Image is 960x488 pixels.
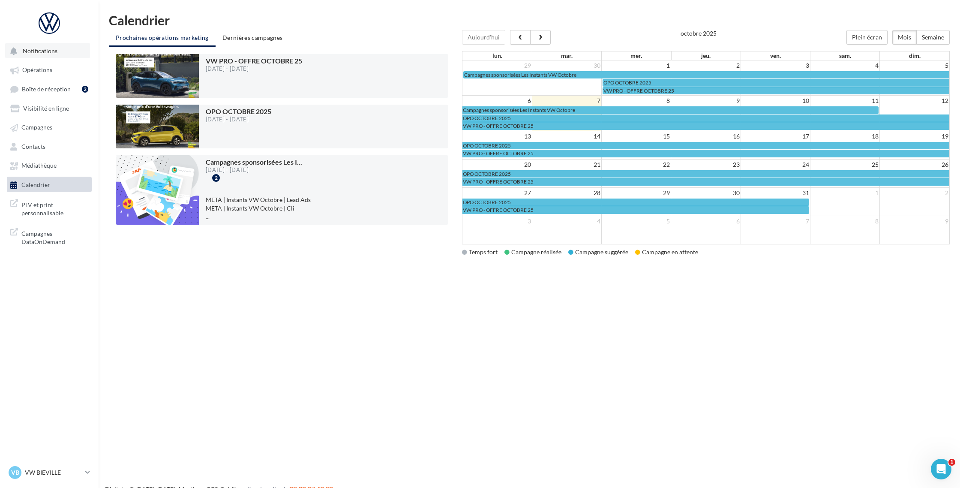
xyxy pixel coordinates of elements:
[5,157,93,173] a: Médiathèque
[532,216,601,226] td: 4
[810,60,879,71] td: 4
[671,159,741,170] td: 23
[5,196,93,221] a: PLV et print personnalisable
[810,187,879,198] td: 1
[462,150,949,157] a: VW PRO - OFFRE OCTOBRE 25
[297,158,302,166] span: ...
[603,87,949,94] a: VW PRO - OFFRE OCTOBRE 25
[25,468,82,477] p: VW BIEVILLE
[462,122,949,130] a: VW PRO - OFFRE OCTOBRE 25
[602,159,671,170] td: 22
[671,131,741,142] td: 16
[5,224,93,250] a: Campagnes DataOnDemand
[206,213,210,220] span: ...
[109,14,950,27] h1: Calendrier
[463,123,534,129] span: VW PRO - OFFRE OCTOBRE 25
[810,131,879,142] td: 18
[21,124,52,131] span: Campagnes
[21,199,88,217] span: PLV et print personnalisable
[5,139,93,154] a: Contacts
[21,143,45,150] span: Contacts
[462,60,532,71] td: 29
[462,106,879,114] a: Campagnes sponsorisées Les Instants VW Octobre
[532,131,601,142] td: 14
[532,187,601,198] td: 28
[671,187,741,198] td: 30
[916,30,950,45] button: Semaine
[116,34,209,41] span: Prochaines opérations marketing
[671,60,741,71] td: 2
[5,81,93,97] a: Boîte de réception2
[462,131,532,142] td: 13
[464,72,576,78] span: Campagnes sponsorisées Les Instants VW Octobre
[671,51,741,60] th: jeu.
[462,178,949,185] a: VW PRO - OFFRE OCTOBRE 25
[741,216,810,226] td: 7
[462,206,809,214] a: VW PRO - OFFRE OCTOBRE 25
[222,34,283,41] span: Dernières campagnes
[206,196,441,204] li: META | Instants VW Octobre | Lead Ads
[212,174,220,182] div: 2
[948,459,955,466] span: 1
[5,177,93,192] a: Calendrier
[462,199,809,206] a: OPO OCTOBRE 2025
[532,159,601,170] td: 21
[206,57,302,65] span: VW PRO - OFFRE OCTOBRE 25
[5,119,93,135] a: Campagnes
[206,167,302,173] div: [DATE] - [DATE]
[810,96,879,106] td: 11
[635,248,698,256] div: Campagne en attente
[880,96,949,106] td: 12
[462,142,949,149] a: OPO OCTOBRE 2025
[602,96,671,106] td: 8
[880,159,949,170] td: 26
[5,100,93,116] a: Visibilité en ligne
[21,228,88,246] span: Campagnes DataOnDemand
[462,51,532,60] th: lun.
[931,459,951,479] iframe: Intercom live chat
[462,96,532,106] td: 6
[846,30,888,45] button: Plein écran
[504,248,561,256] div: Campagne réalisée
[671,216,741,226] td: 6
[21,162,57,169] span: Médiathèque
[463,178,534,185] span: VW PRO - OFFRE OCTOBRE 25
[206,117,271,122] div: [DATE] - [DATE]
[741,60,810,71] td: 3
[11,468,19,477] span: VB
[810,216,879,226] td: 8
[21,181,50,188] span: Calendrier
[463,142,511,149] span: OPO OCTOBRE 2025
[462,187,532,198] td: 27
[741,96,810,106] td: 10
[810,159,879,170] td: 25
[5,62,93,77] a: Opérations
[603,87,674,94] span: VW PRO - OFFRE OCTOBRE 25
[603,79,949,86] a: OPO OCTOBRE 2025
[462,216,532,226] td: 3
[5,43,90,58] button: Notifications
[532,60,601,71] td: 30
[206,204,441,213] li: META | Instants VW Octobre | Cli
[462,30,505,45] button: Aujourd'hui
[810,51,880,60] th: sam.
[741,51,810,60] th: ven.
[671,96,741,106] td: 9
[82,86,88,93] div: 2
[880,51,949,60] th: dim.
[602,187,671,198] td: 29
[23,105,69,112] span: Visibilité en ligne
[462,159,532,170] td: 20
[532,51,601,60] th: mar.
[880,187,949,198] td: 2
[206,158,302,166] span: Campagnes sponsorisées Les I
[462,248,498,256] div: Temps fort
[463,107,575,113] span: Campagnes sponsorisées Les Instants VW Octobre
[463,199,511,205] span: OPO OCTOBRE 2025
[463,171,511,177] span: OPO OCTOBRE 2025
[892,30,917,45] button: Mois
[463,71,949,78] a: Campagnes sponsorisées Les Instants VW Octobre
[206,107,271,115] span: OPO OCTOBRE 2025
[602,60,671,71] td: 1
[462,114,949,122] a: OPO OCTOBRE 2025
